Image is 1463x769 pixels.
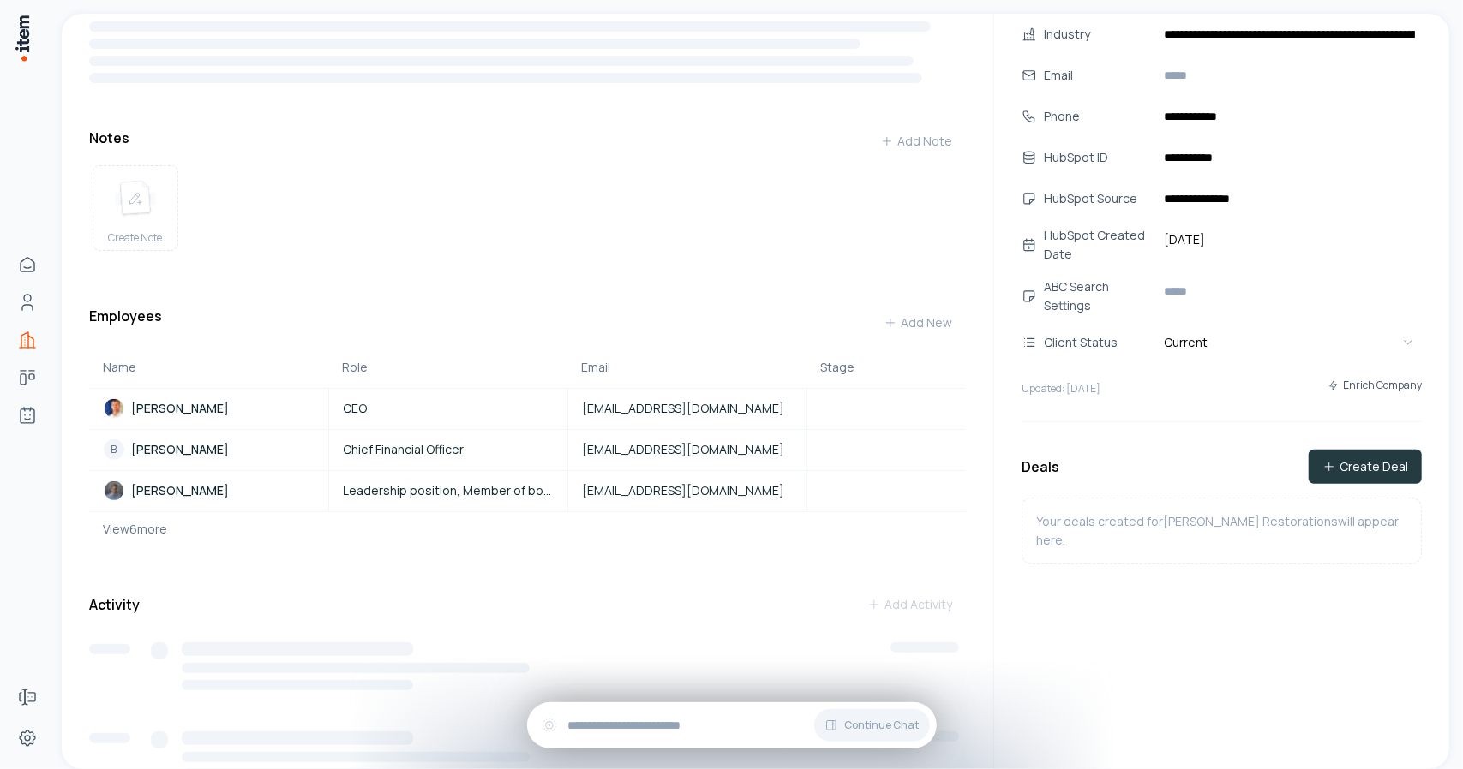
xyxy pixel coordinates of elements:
[1044,107,1154,126] div: Phone
[1309,450,1422,484] button: Create Deal
[527,702,937,748] div: Continue Chat
[330,400,567,417] a: CEO
[870,306,966,340] button: Add New
[583,482,785,499] span: [EMAIL_ADDRESS][DOMAIN_NAME]
[104,398,124,419] img: Andrew Fetterolf
[131,441,229,458] p: [PERSON_NAME]
[10,361,45,395] a: Deals
[104,480,124,501] img: David Ness
[90,480,327,501] a: David Ness[PERSON_NAME]
[89,594,140,615] h3: Activity
[1044,148,1154,167] div: HubSpot ID
[10,247,45,282] a: Home
[10,680,45,714] a: Forms
[1044,226,1154,264] div: HubSpot Created Date
[131,400,229,417] p: [PERSON_NAME]
[342,359,554,376] div: Role
[93,165,178,251] button: create noteCreate Note
[569,441,806,458] a: [EMAIL_ADDRESS][DOMAIN_NAME]
[569,482,806,499] a: [EMAIL_ADDRESS][DOMAIN_NAME]
[1157,226,1422,253] button: [DATE]
[344,482,553,499] span: Leadership position, Member of board of directors for Restoration Industry Association
[569,400,806,417] a: [EMAIL_ADDRESS][DOMAIN_NAME]
[89,512,167,546] button: View6more
[10,285,45,319] a: People
[1036,512,1407,550] p: Your deals created for [PERSON_NAME] Restorations will appear here.
[1044,277,1154,315] div: ABC Search Settings
[845,718,920,732] span: Continue Chat
[814,709,930,742] button: Continue Chat
[583,441,785,458] span: [EMAIL_ADDRESS][DOMAIN_NAME]
[583,400,785,417] span: [EMAIL_ADDRESS][DOMAIN_NAME]
[103,359,315,376] div: Name
[131,482,229,499] p: [PERSON_NAME]
[10,398,45,432] a: Agents
[10,721,45,755] a: Settings
[1044,189,1154,208] div: HubSpot Source
[866,124,966,158] button: Add Note
[104,439,124,460] div: B
[10,323,45,357] a: Companies
[89,128,129,148] h3: Notes
[1022,382,1100,396] p: Updated: [DATE]
[344,441,465,458] span: Chief Financial Officer
[90,398,327,419] a: Andrew Fetterolf[PERSON_NAME]
[89,306,162,340] h3: Employees
[109,231,163,245] span: Create Note
[1044,66,1154,85] div: Email
[1044,333,1154,352] div: Client Status
[14,14,31,63] img: Item Brain Logo
[820,359,952,376] div: Stage
[115,180,156,218] img: create note
[1022,456,1059,477] h3: Deals
[330,441,567,458] a: Chief Financial Officer
[581,359,793,376] div: Email
[90,439,327,460] a: B[PERSON_NAME]
[1328,370,1422,401] button: Enrich Company
[330,482,567,499] a: Leadership position, Member of board of directors for Restoration Industry Association
[880,133,952,150] div: Add Note
[1044,25,1154,44] div: Industry
[344,400,368,417] span: CEO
